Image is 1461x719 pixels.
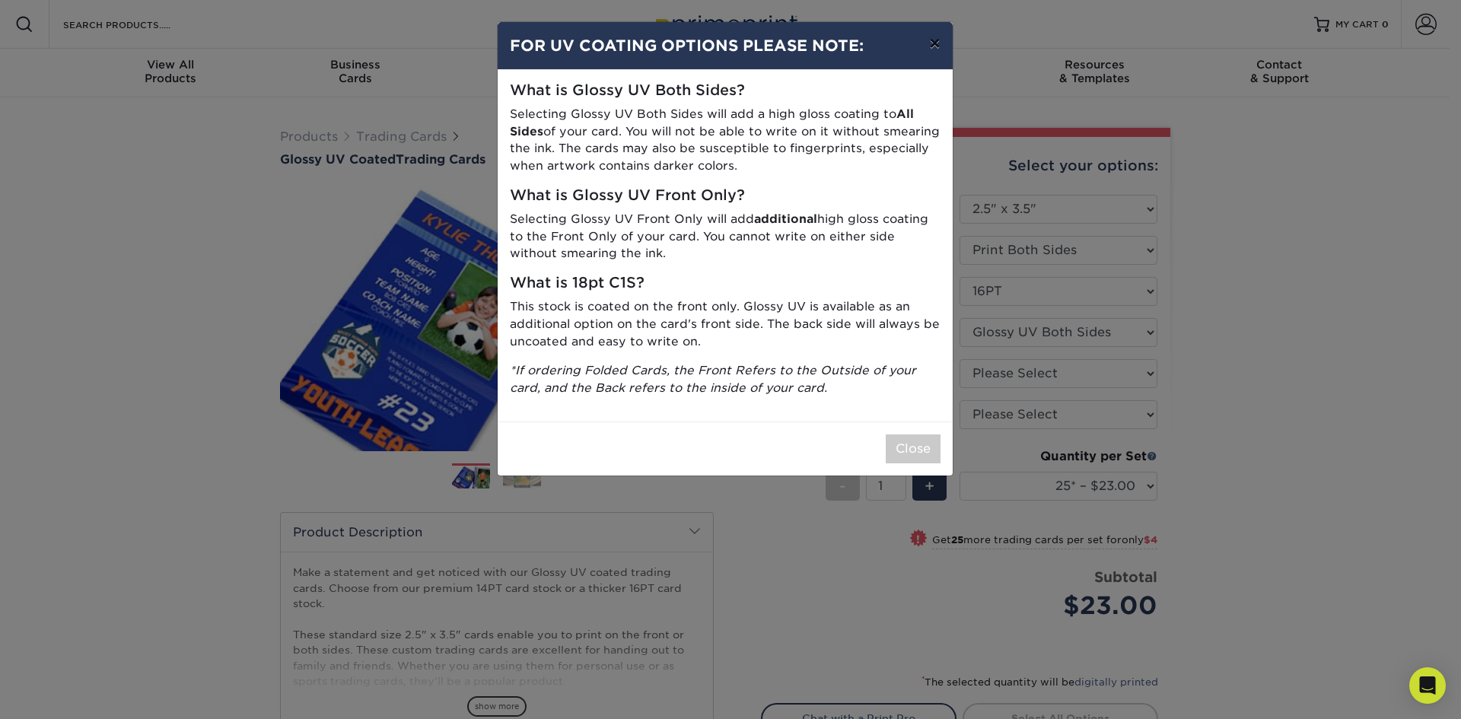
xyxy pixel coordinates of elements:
div: Open Intercom Messenger [1409,667,1446,704]
button: Close [886,434,941,463]
h5: What is 18pt C1S? [510,275,941,292]
strong: All Sides [510,107,914,138]
p: This stock is coated on the front only. Glossy UV is available as an additional option on the car... [510,298,941,350]
i: *If ordering Folded Cards, the Front Refers to the Outside of your card, and the Back refers to t... [510,363,916,395]
h5: What is Glossy UV Front Only? [510,187,941,205]
h4: FOR UV COATING OPTIONS PLEASE NOTE: [510,34,941,57]
p: Selecting Glossy UV Front Only will add high gloss coating to the Front Only of your card. You ca... [510,211,941,262]
h5: What is Glossy UV Both Sides? [510,82,941,100]
strong: additional [754,212,817,226]
p: Selecting Glossy UV Both Sides will add a high gloss coating to of your card. You will not be abl... [510,106,941,175]
button: × [917,22,952,65]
